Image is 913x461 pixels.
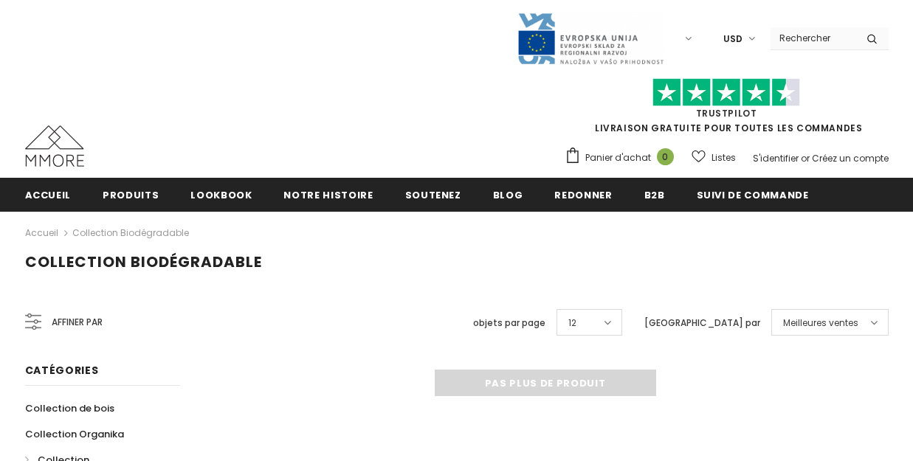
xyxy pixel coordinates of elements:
[25,252,262,272] span: Collection biodégradable
[493,188,523,202] span: Blog
[565,85,889,134] span: LIVRAISON GRATUITE POUR TOUTES LES COMMANDES
[697,188,809,202] span: Suivi de commande
[554,188,612,202] span: Redonner
[25,421,124,447] a: Collection Organika
[723,32,743,46] span: USD
[585,150,651,165] span: Panier d'achat
[72,226,189,239] a: Collection biodégradable
[190,178,252,211] a: Lookbook
[517,12,664,66] img: Javni Razpis
[783,316,858,330] span: Meilleures ventes
[554,178,612,211] a: Redonner
[565,147,681,169] a: Panier d'achat 0
[696,107,757,119] a: TrustPilot
[103,178,159,211] a: Produits
[812,152,889,164] a: Créez un compte
[657,148,674,165] span: 0
[190,188,252,202] span: Lookbook
[25,363,99,378] span: Catégories
[771,27,855,49] input: Search Site
[283,178,373,211] a: Notre histoire
[405,178,461,211] a: soutenez
[644,178,665,211] a: B2B
[712,150,736,165] span: Listes
[697,178,809,211] a: Suivi de commande
[25,178,72,211] a: Accueil
[283,188,373,202] span: Notre histoire
[25,224,58,242] a: Accueil
[652,78,800,107] img: Faites confiance aux étoiles pilotes
[103,188,159,202] span: Produits
[644,188,665,202] span: B2B
[692,145,736,170] a: Listes
[753,152,799,164] a: S'identifier
[473,316,545,330] label: objets par page
[493,178,523,211] a: Blog
[405,188,461,202] span: soutenez
[25,395,114,421] a: Collection de bois
[644,316,760,330] label: [GEOGRAPHIC_DATA] par
[25,427,124,441] span: Collection Organika
[25,401,114,415] span: Collection de bois
[801,152,810,164] span: or
[25,188,72,202] span: Accueil
[52,314,103,330] span: Affiner par
[517,32,664,44] a: Javni Razpis
[25,125,84,167] img: Cas MMORE
[568,316,576,330] span: 12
